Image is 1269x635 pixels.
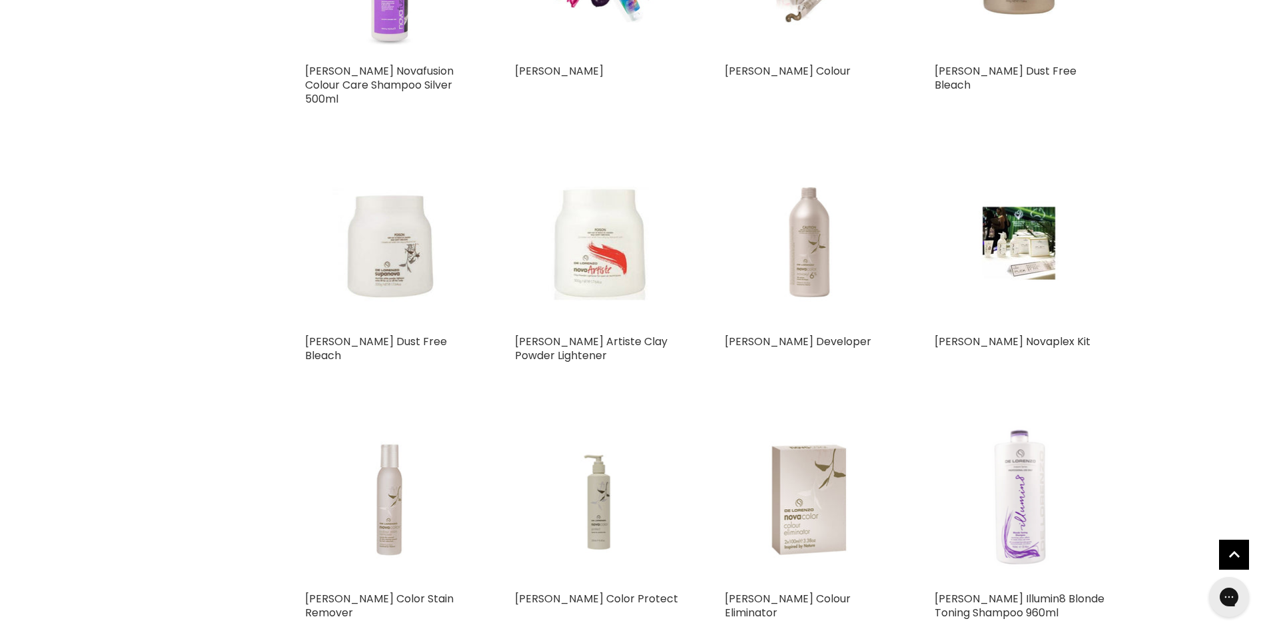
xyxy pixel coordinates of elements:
[725,415,895,585] a: De Lorenzo Nova Colour Eliminator
[1202,572,1256,622] iframe: Gorgias live chat messenger
[305,415,475,585] a: De Lorenzo Nova Color Stain Remover
[935,591,1104,620] a: [PERSON_NAME] Illumin8 Blonde Toning Shampoo 960ml
[305,591,454,620] a: [PERSON_NAME] Color Stain Remover
[515,591,678,606] a: [PERSON_NAME] Color Protect
[725,334,871,349] a: [PERSON_NAME] Developer
[333,158,446,328] img: De Lorenzo Supanova Dust Free Bleach
[725,591,851,620] a: [PERSON_NAME] Colour Eliminator
[937,415,1101,585] img: De Lorenzo Illumin8 Blonde Toning Shampoo 960ml
[963,158,1075,328] img: De Lorenzo Novaplex Kit
[543,415,656,585] img: De Lorenzo Nova Color Protect
[333,415,446,585] img: De Lorenzo Nova Color Stain Remover
[515,415,685,585] a: De Lorenzo Nova Color Protect
[935,63,1076,93] a: [PERSON_NAME] Dust Free Bleach
[753,158,866,328] img: De Lorenzo Novoxyl Developer
[935,334,1090,349] a: [PERSON_NAME] Novaplex Kit
[305,158,475,328] a: De Lorenzo Supanova Dust Free Bleach
[725,158,895,328] a: De Lorenzo Novoxyl Developer
[725,63,851,79] a: [PERSON_NAME] Colour
[515,334,667,363] a: [PERSON_NAME] Artiste Clay Powder Lightener
[515,158,685,328] a: De Lorenzo Nova Artiste Clay Powder Lightener
[753,415,866,585] img: De Lorenzo Nova Colour Eliminator
[543,158,656,328] img: De Lorenzo Nova Artiste Clay Powder Lightener
[935,158,1104,328] a: De Lorenzo Novaplex Kit
[935,415,1104,585] a: De Lorenzo Illumin8 Blonde Toning Shampoo 960ml
[305,63,454,107] a: [PERSON_NAME] Novafusion Colour Care Shampoo Silver 500ml
[305,334,447,363] a: [PERSON_NAME] Dust Free Bleach
[515,63,604,79] a: [PERSON_NAME]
